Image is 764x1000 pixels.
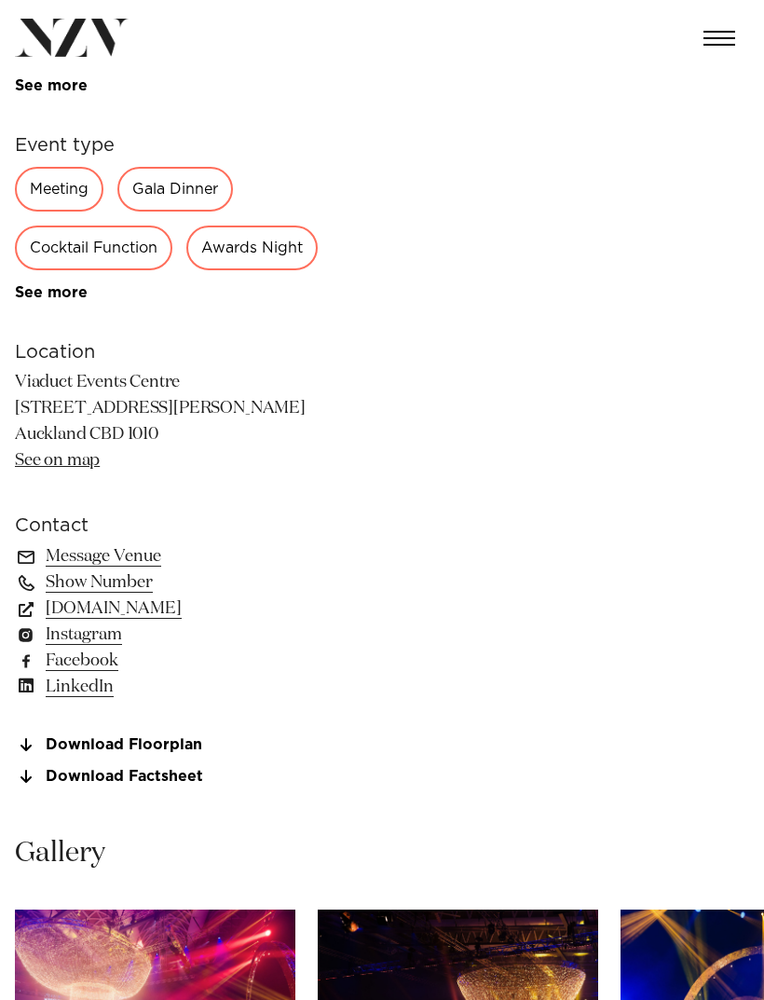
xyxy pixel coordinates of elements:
div: Gala Dinner [117,167,233,212]
img: nzv-logo.png [15,19,129,57]
a: Facebook [15,648,319,674]
h2: Gallery [15,836,105,873]
div: Awards Night [186,226,318,270]
a: [DOMAIN_NAME] [15,596,319,622]
p: Viaduct Events Centre [STREET_ADDRESS][PERSON_NAME] Auckland CBD 1010 [15,370,319,474]
a: Message Venue [15,543,319,569]
a: LinkedIn [15,674,319,700]
div: Meeting [15,167,103,212]
h6: Event type [15,131,319,159]
h6: Contact [15,512,319,540]
a: Download Floorplan [15,737,319,754]
a: Download Factsheet [15,769,319,786]
a: Show Number [15,569,319,596]
div: Cocktail Function [15,226,172,270]
a: Instagram [15,622,319,648]
a: See on map [15,452,100,469]
h6: Location [15,338,319,366]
